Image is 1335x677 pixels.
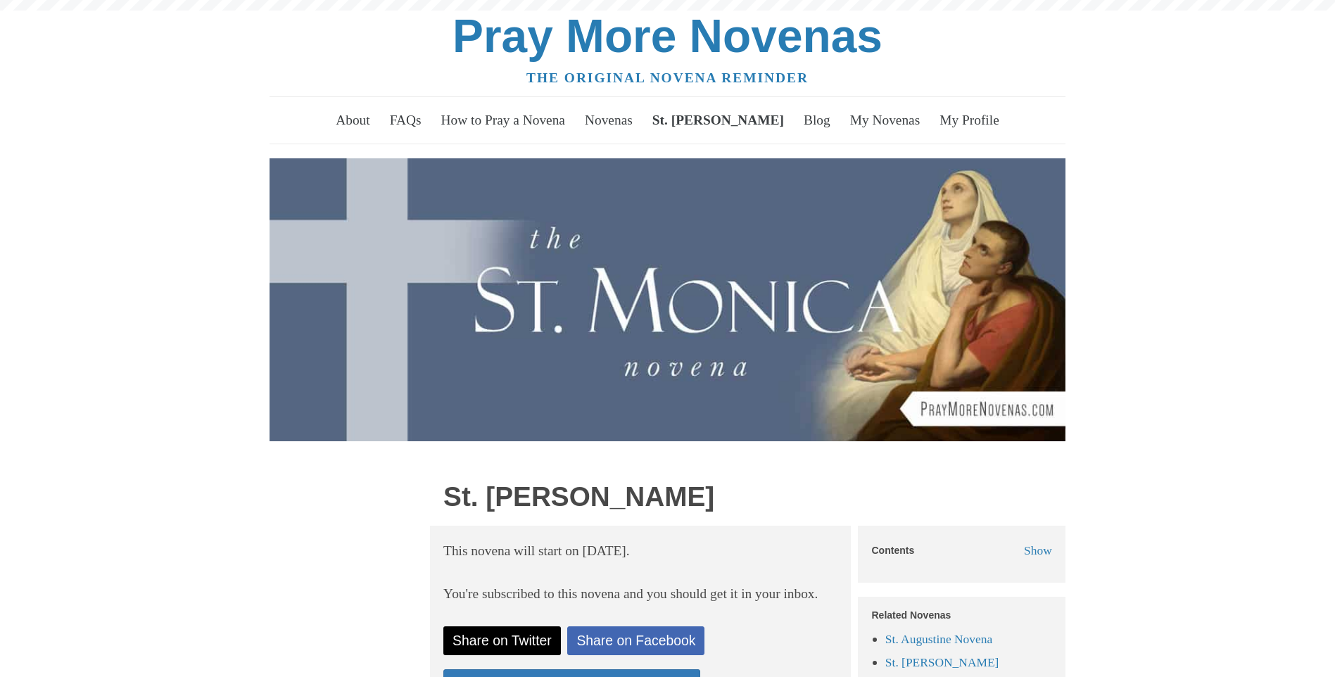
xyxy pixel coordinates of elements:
[885,632,992,646] a: St. Augustine Novena
[381,101,429,140] a: FAQs
[872,545,915,556] h5: Contents
[872,610,1052,621] h5: Related Novenas
[932,101,1008,140] a: My Profile
[795,101,838,140] a: Blog
[443,626,561,655] a: Share on Twitter
[433,101,574,140] a: How to Pray a Novena
[270,158,1065,442] img: Join in praying the St. Monica Novena
[644,101,792,140] a: St. [PERSON_NAME]
[576,101,640,140] a: Novenas
[526,70,809,85] a: The original novena reminder
[567,626,704,655] a: Share on Facebook
[328,101,379,140] a: About
[443,583,837,606] p: You're subscribed to this novena and you should get it in your inbox.
[1024,544,1052,558] span: Show
[443,482,837,512] h1: St. [PERSON_NAME]
[842,101,928,140] a: My Novenas
[885,655,999,669] a: St. [PERSON_NAME]
[443,540,837,563] p: This novena will start on [DATE].
[453,10,882,62] a: Pray More Novenas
